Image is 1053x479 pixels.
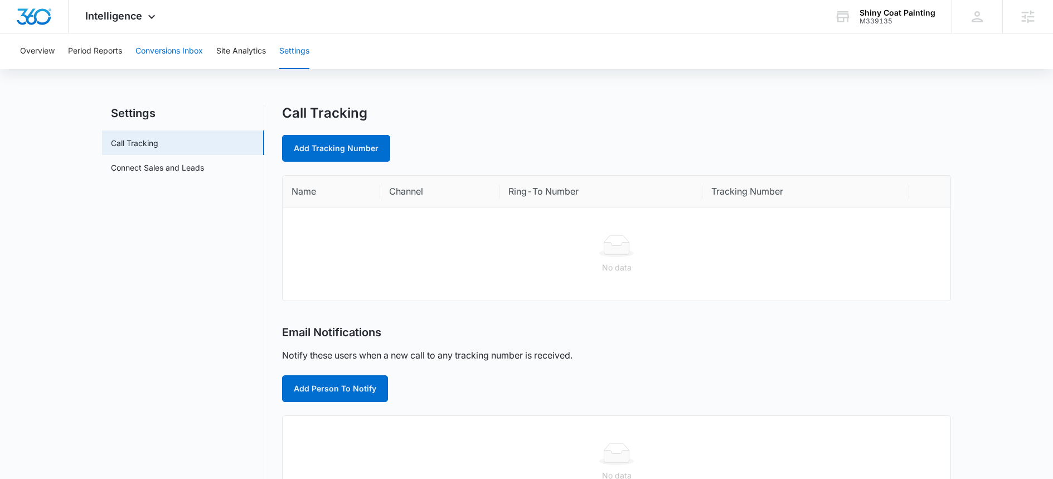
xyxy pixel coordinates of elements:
[282,326,381,340] h2: Email Notifications
[860,17,935,25] div: account id
[18,18,27,27] img: logo_orange.svg
[216,33,266,69] button: Site Analytics
[499,176,702,208] th: Ring-To Number
[135,33,203,69] button: Conversions Inbox
[111,65,120,74] img: tab_keywords_by_traffic_grey.svg
[30,65,39,74] img: tab_domain_overview_orange.svg
[702,176,909,208] th: Tracking Number
[279,33,309,69] button: Settings
[29,29,123,38] div: Domain: [DOMAIN_NAME]
[111,137,158,149] a: Call Tracking
[42,66,100,73] div: Domain Overview
[282,135,390,162] a: Add Tracking Number
[18,29,27,38] img: website_grey.svg
[282,105,367,122] h1: Call Tracking
[123,66,188,73] div: Keywords by Traffic
[860,8,935,17] div: account name
[31,18,55,27] div: v 4.0.25
[68,33,122,69] button: Period Reports
[20,33,55,69] button: Overview
[292,262,942,274] div: No data
[283,176,380,208] th: Name
[380,176,499,208] th: Channel
[102,105,264,122] h2: Settings
[282,375,388,402] button: Add Person To Notify
[85,10,142,22] span: Intelligence
[282,349,572,362] p: Notify these users when a new call to any tracking number is received.
[111,162,204,173] a: Connect Sales and Leads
